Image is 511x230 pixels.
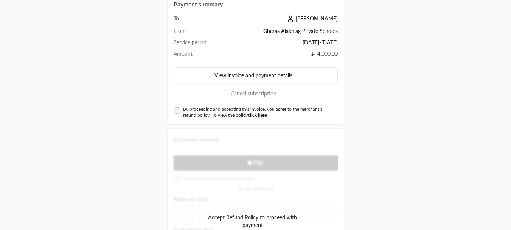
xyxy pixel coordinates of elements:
[183,106,335,118] label: By proceeding and accepting this invoice, you agree to the merchant’s refund policy. To view the ...
[174,67,338,83] button: View invoice and payment details
[174,89,338,98] button: Cancel subscription
[174,39,224,50] td: Service period
[224,39,337,50] td: [DATE] - [DATE]
[285,15,338,22] a: [PERSON_NAME]
[224,50,337,61] td: 4,000.00
[174,50,224,61] td: Amount
[174,15,224,27] td: To
[199,214,306,229] span: Accept Refund Policy to proceed with payment
[248,112,267,118] a: click here
[174,27,224,39] td: From
[224,27,337,39] td: Gheras Alakhlag Private Schools
[296,15,338,22] span: [PERSON_NAME]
